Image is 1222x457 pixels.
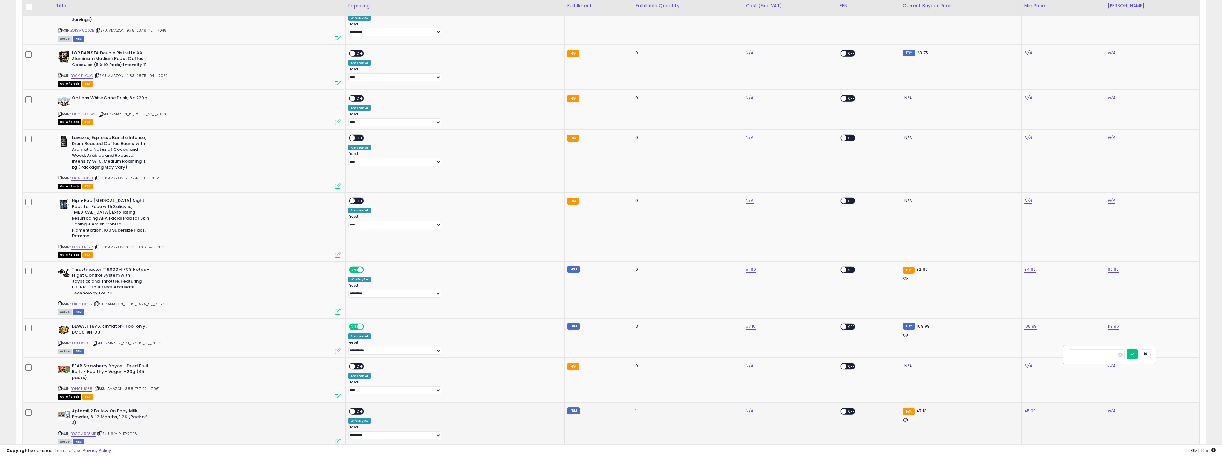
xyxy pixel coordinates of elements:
div: 0 [635,363,738,369]
span: OFF [846,363,857,369]
span: FBA [82,81,93,87]
span: | SKU: AMAZON_7_22.43_30__7055 [94,175,160,180]
span: All listings that are currently out of stock and unavailable for purchase on Amazon [58,252,81,258]
a: 108.99 [1024,323,1037,330]
span: 82.99 [916,266,928,272]
span: OFF [355,409,365,414]
div: [PERSON_NAME] [1108,3,1197,9]
div: Repricing [348,3,562,9]
a: N/A [1108,95,1115,101]
div: Win BuyBox [348,418,371,424]
b: Options White Choc Drink, 6 x 220g [72,95,150,103]
span: OFF [846,135,857,141]
a: N/A [746,50,753,56]
span: N/A [904,363,912,369]
span: OFF [355,198,365,204]
div: Preset: [348,425,560,439]
span: FBM [73,349,85,354]
div: ASIN: [58,50,341,86]
a: Terms of Use [55,447,82,453]
div: Amazon AI [348,208,371,213]
span: All listings currently available for purchase on Amazon [58,439,72,445]
div: Win BuyBox [348,15,371,21]
a: 119.95 [1108,323,1119,330]
span: All listings that are currently out of stock and unavailable for purchase on Amazon [58,394,81,400]
div: Fulfillable Quantity [635,3,740,9]
div: ASIN: [58,267,341,314]
span: | SKU: 64-LYH7-7DF6 [97,431,137,436]
span: FBM [73,309,85,315]
b: DEWALT 18V XR Inflator- Tool only, DCC018N-XJ [72,324,150,337]
a: N/A [1024,50,1032,56]
div: Preset: [348,215,560,229]
div: Cost (Exc. VAT) [746,3,834,9]
div: ASIN: [58,5,341,41]
span: | SKU: AMAZON_15_29.99_27__7058 [98,111,166,117]
a: N/A [1024,363,1032,369]
img: 41QAHPctHjL._SL40_.jpg [58,363,70,376]
span: OFF [846,324,857,330]
span: FBM [73,439,85,445]
b: Nip + Fab [MEDICAL_DATA] Night Pads for Face with Salicylic, [MEDICAL_DATA], Exfoliating Resurfac... [72,198,150,241]
div: ASIN: [58,198,341,257]
img: 41GYBRZi+lL._SL40_.jpg [58,408,70,421]
span: All listings that are currently out of stock and unavailable for purchase on Amazon [58,81,81,87]
div: ASIN: [58,363,341,399]
span: 2025-09-13 10:51 GMT [1191,447,1216,453]
a: B0CGM9F8MB [71,431,96,437]
img: 51myGRMAFUL._SL40_.jpg [58,95,70,108]
small: FBA [903,408,915,415]
span: ON [350,324,357,330]
div: Preset: [348,67,560,81]
small: FBM [903,50,915,56]
span: | SKU: AMAZON_57.1_127.99_9__7056 [92,340,162,346]
span: FBM [73,36,85,42]
img: 41+vNY47-kL._SL40_.jpg [58,135,70,148]
div: Amazon AI [348,60,371,66]
div: Title [56,3,343,9]
a: N/A [746,363,753,369]
div: Preset: [348,112,560,126]
a: N/A [1108,408,1115,414]
div: Amazon AI [348,333,371,339]
span: N/A [904,95,912,101]
a: 51.99 [746,266,756,273]
small: FBM [567,266,580,273]
span: OFF [355,50,365,56]
span: All listings that are currently out of stock and unavailable for purchase on Amazon [58,184,81,189]
b: BEAR Strawberry Yoyos - Dried Fruit Rolls - Healthy - Vegan - 20g (45 packs) [72,363,150,383]
a: N/A [746,95,753,101]
div: Amazon AI [348,145,371,150]
span: All listings that are currently out of stock and unavailable for purchase on Amazon [58,119,81,125]
span: All listings currently available for purchase on Amazon [58,36,72,42]
span: OFF [846,96,857,101]
div: ASIN: [58,135,341,188]
a: B013W8QZQE [71,28,94,33]
img: 41xNBOHMLML._SL40_.jpg [58,267,70,279]
span: | SKU: AMAZON_8.06_19.86_24__7060 [94,244,167,249]
a: N/A [1108,197,1115,204]
div: Fulfillment [567,3,630,9]
span: OFF [363,324,373,330]
a: 45.99 [1024,408,1036,414]
span: OFF [355,135,365,141]
a: B00859CDWQ [71,111,97,117]
span: OFF [363,267,373,272]
span: FBA [82,394,93,400]
span: N/A [904,197,912,203]
a: B084B9C169 [71,175,93,181]
img: 41DORa3Z+mL._SL40_.jpg [58,198,70,210]
small: FBA [567,198,579,205]
small: FBA [567,135,579,142]
span: OFF [846,267,857,272]
span: 47.13 [916,408,926,414]
span: OFF [846,409,857,414]
a: B07GSPNBY2 [71,244,93,250]
span: | SKU: AMAZON_9.75_23.49_42__7048 [95,28,167,33]
div: 0 [635,198,738,203]
b: Thrustmaster T16000M FCS Hotas - Flight Control System with Joystick and Throttle, Featuring H.E.... [72,267,150,298]
a: N/A [746,134,753,141]
small: FBA [567,50,579,57]
span: N/A [904,134,912,141]
img: 41NWGhHZ8hL._SL40_.jpg [58,324,70,336]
